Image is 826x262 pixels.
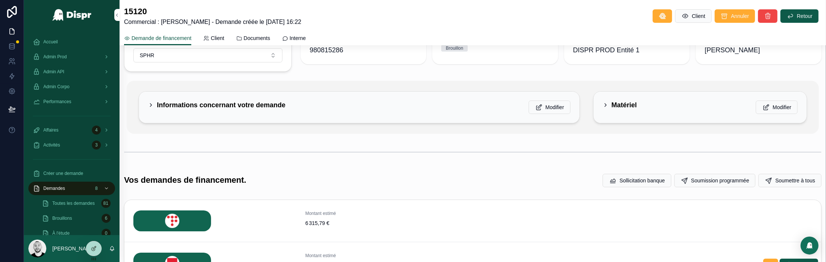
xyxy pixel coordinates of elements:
[28,138,115,152] a: Activités3
[692,12,705,20] span: Client
[37,197,115,210] a: Toutes les demandes81
[603,174,671,187] button: Sollicitation banque
[758,174,822,187] button: Soumettre à tous
[780,9,819,23] button: Retour
[52,200,95,206] span: Toutes les demandes
[157,101,285,110] h2: Informations concernant votre demande
[92,126,101,135] div: 4
[775,177,815,184] span: Soumettre à tous
[101,199,111,208] div: 81
[43,142,60,148] span: Activités
[133,210,211,231] img: LEASECOM.png
[529,101,570,114] button: Modifier
[43,54,67,60] span: Admin Prod
[773,104,791,111] span: Modifier
[619,177,665,184] span: Sollicitation banque
[132,34,191,42] span: Demande de financement
[28,80,115,93] a: Admin Corpo
[43,127,58,133] span: Affaires
[124,18,301,27] span: Commercial : [PERSON_NAME] - Demande créée le [DATE] 16:22
[674,174,756,187] button: Soumission programmée
[797,12,813,20] span: Retour
[28,95,115,108] a: Performances
[756,101,798,114] button: Modifier
[731,12,749,20] span: Annuler
[675,9,712,23] button: Client
[290,34,306,42] span: Interne
[37,226,115,240] a: À l'étude0
[305,253,468,259] span: Montant estimé
[43,99,71,105] span: Performances
[244,34,270,42] span: Documents
[124,31,191,46] a: Demande de financement
[140,52,154,59] span: SPHR
[102,229,111,238] div: 0
[43,84,69,90] span: Admin Corpo
[52,9,92,21] img: App logo
[211,34,224,42] span: Client
[801,237,819,255] div: Open Intercom Messenger
[28,182,115,195] a: Demandes8
[28,35,115,49] a: Accueil
[43,69,64,75] span: Admin API
[102,214,111,223] div: 6
[43,170,83,176] span: Créer une demande
[37,212,115,225] a: Brouillons6
[203,31,224,46] a: Client
[92,141,101,150] div: 3
[43,39,58,45] span: Accueil
[124,6,301,18] h1: 15120
[24,30,120,235] div: scrollable content
[43,185,65,191] span: Demandes
[305,210,468,216] span: Montant estimé
[28,123,115,137] a: Affaires4
[236,31,270,46] a: Documents
[52,245,95,252] p: [PERSON_NAME]
[545,104,564,111] span: Modifier
[28,50,115,64] a: Admin Prod
[305,219,468,227] span: 6 315,79 €
[124,175,246,186] h1: Vos demandes de financement.
[705,45,760,55] span: [PERSON_NAME]
[133,48,282,62] button: Select Button
[691,177,749,184] span: Soumission programmée
[715,9,755,23] button: Annuler
[282,31,306,46] a: Interne
[310,45,418,55] span: 980815286
[573,45,640,55] span: DISPR PROD Entité 1
[28,65,115,78] a: Admin API
[612,101,637,110] h2: Matériel
[92,184,101,193] div: 8
[28,167,115,180] a: Créer une demande
[446,45,463,52] div: Brouillon
[52,230,69,236] span: À l'étude
[52,215,72,221] span: Brouillons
